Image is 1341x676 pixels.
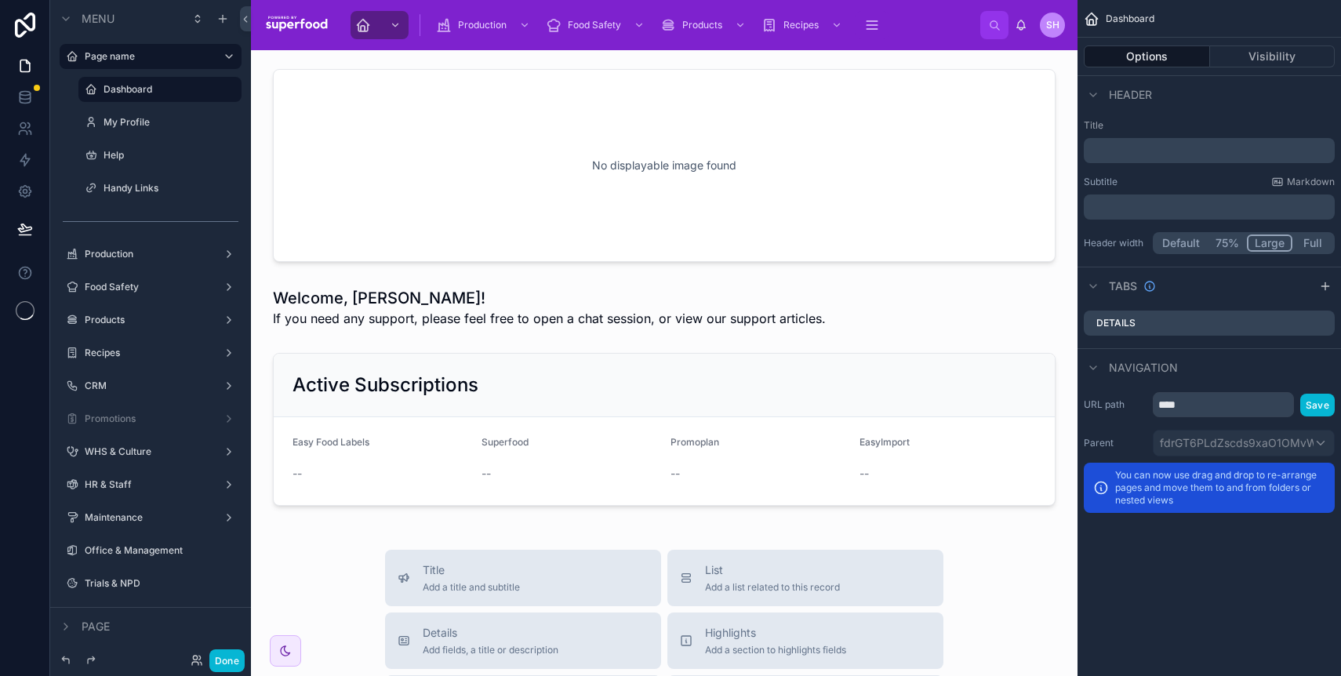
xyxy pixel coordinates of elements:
label: Production [85,248,216,260]
button: ListAdd a list related to this record [667,550,943,606]
span: Highlights [705,625,846,641]
label: Dashboard [104,83,232,96]
p: You can now use drag and drop to re-arrange pages and move them to and from folders or nested views [1115,469,1325,507]
span: List [705,562,840,578]
span: SH [1046,19,1059,31]
span: Products [682,19,722,31]
span: Details [423,625,558,641]
label: Subtitle [1084,176,1117,188]
label: Promotions [85,413,216,425]
div: scrollable content [343,8,980,42]
span: Tabs [1109,278,1137,294]
a: Markdown [1271,176,1335,188]
label: Recipes [85,347,216,359]
label: My Profile [104,116,238,129]
label: Trials & NPD [85,577,238,590]
label: Food Safety [85,281,216,293]
label: Help [104,149,238,162]
button: Visibility [1210,45,1336,67]
button: Options [1084,45,1210,67]
span: Food Safety [568,19,621,31]
label: Handy Links [104,182,238,194]
button: Done [209,649,245,672]
span: Page [82,619,110,634]
span: Add fields, a title or description [423,644,558,656]
label: CRM [85,380,216,392]
span: Recipes [783,19,819,31]
label: URL path [1084,398,1147,411]
label: HR & Staff [85,478,216,491]
label: Products [85,314,216,326]
label: Office & Management [85,544,238,557]
a: Recipes [757,11,850,39]
label: Details [1096,317,1136,329]
span: Menu [82,11,114,27]
a: Food Safety [541,11,652,39]
span: Title [423,562,520,578]
button: Full [1292,234,1332,252]
button: Save [1300,394,1335,416]
label: WHS & Culture [85,445,216,458]
label: Parent [1084,437,1147,449]
span: Add a title and subtitle [423,581,520,594]
span: Production [458,19,507,31]
label: Maintenance [85,511,216,524]
span: Dashboard [1106,13,1154,25]
a: Products [656,11,754,39]
button: Default [1155,234,1207,252]
div: scrollable content [1084,138,1335,163]
button: 75% [1207,234,1247,252]
button: TitleAdd a title and subtitle [385,550,661,606]
label: Title [1084,119,1335,132]
button: Large [1247,234,1292,252]
span: Header [1109,87,1152,103]
span: Navigation [1109,360,1178,376]
span: Add a section to highlights fields [705,644,846,656]
img: App logo [263,13,330,38]
button: HighlightsAdd a section to highlights fields [667,612,943,669]
button: fdrGT6PLdZscds9xaO1OMvWp [1153,430,1335,456]
span: Add a list related to this record [705,581,840,594]
button: DetailsAdd fields, a title or description [385,612,661,669]
div: scrollable content [1084,194,1335,220]
span: Markdown [1287,176,1335,188]
label: Header width [1084,237,1147,249]
span: fdrGT6PLdZscds9xaO1OMvWp [1160,435,1314,451]
a: Production [431,11,538,39]
label: Page name [85,50,210,63]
